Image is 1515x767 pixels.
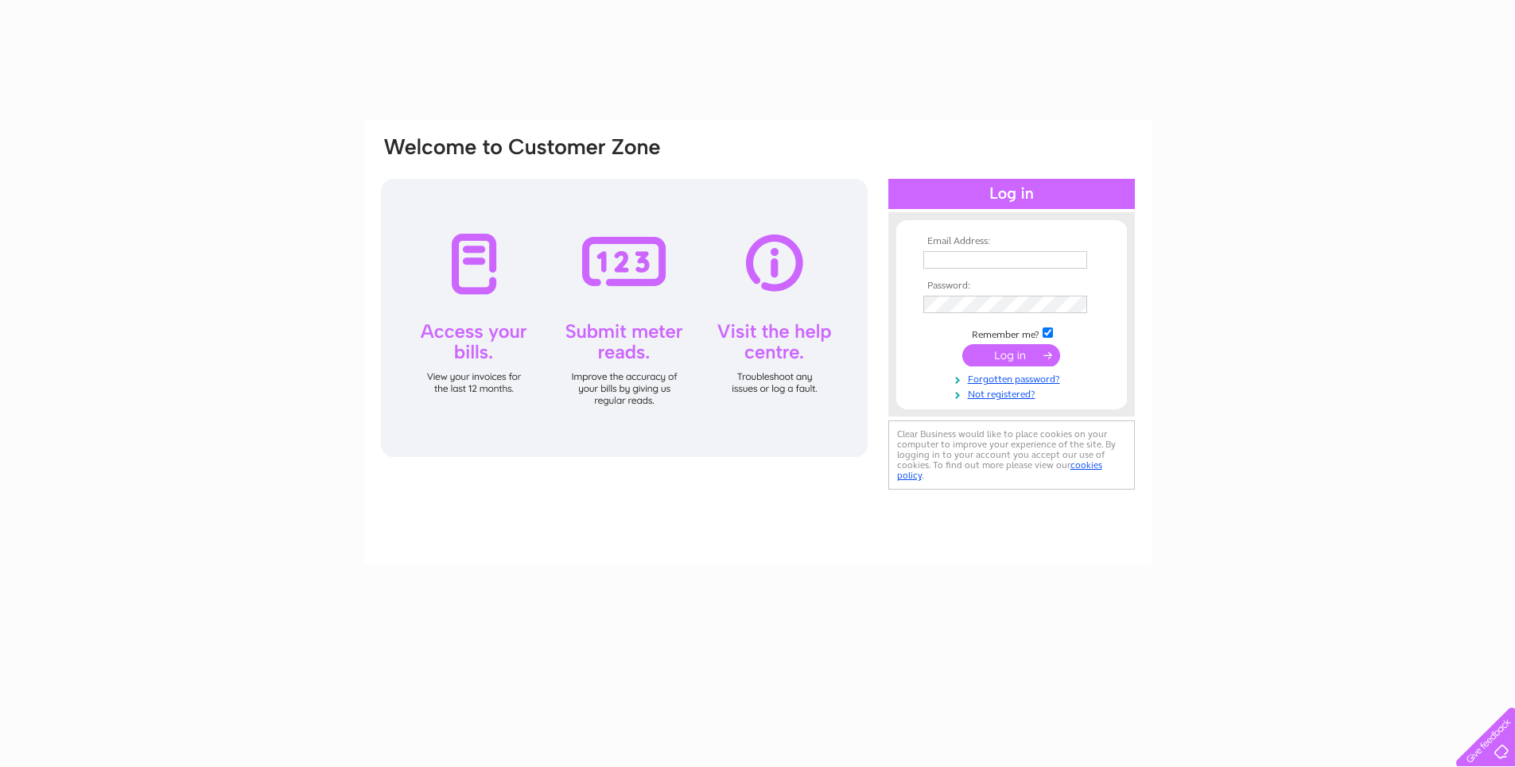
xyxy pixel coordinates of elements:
[888,420,1135,490] div: Clear Business would like to place cookies on your computer to improve your experience of the sit...
[923,370,1104,385] a: Forgotten password?
[962,344,1060,366] input: Submit
[919,236,1104,247] th: Email Address:
[897,459,1102,481] a: cookies policy
[923,385,1104,401] a: Not registered?
[919,281,1104,292] th: Password:
[919,325,1104,341] td: Remember me?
